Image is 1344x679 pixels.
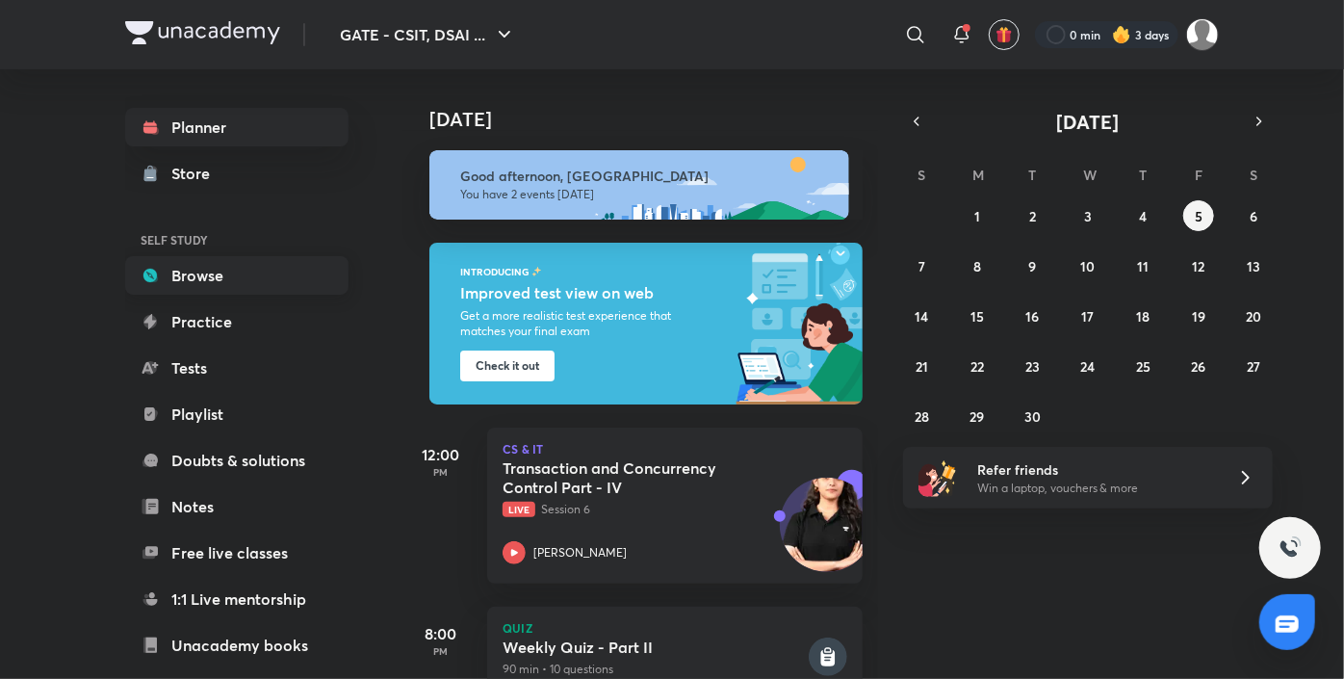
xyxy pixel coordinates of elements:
[1127,200,1158,231] button: September 4, 2025
[1238,300,1269,331] button: September 20, 2025
[1081,307,1094,326] abbr: September 17, 2025
[1057,109,1120,135] span: [DATE]
[1183,300,1214,331] button: September 19, 2025
[1183,351,1214,381] button: September 26, 2025
[1073,300,1103,331] button: September 17, 2025
[1238,200,1269,231] button: September 6, 2025
[125,395,349,433] a: Playlist
[962,401,993,431] button: September 29, 2025
[429,150,849,220] img: afternoon
[402,645,479,657] p: PM
[125,626,349,665] a: Unacademy books
[125,580,349,618] a: 1:1 Live mentorship
[125,223,349,256] h6: SELF STUDY
[970,307,984,326] abbr: September 15, 2025
[1080,257,1095,275] abbr: September 10, 2025
[460,187,832,202] p: You have 2 events [DATE]
[1183,250,1214,281] button: September 12, 2025
[1018,300,1048,331] button: September 16, 2025
[1084,207,1092,225] abbr: September 3, 2025
[460,266,530,277] p: INTRODUCING
[503,501,805,518] p: Session 6
[1136,357,1150,376] abbr: September 25, 2025
[1136,307,1150,326] abbr: September 18, 2025
[1247,257,1260,275] abbr: September 13, 2025
[503,443,847,455] p: CS & IT
[503,638,805,657] h5: Weekly Quiz - Part II
[1195,207,1202,225] abbr: September 5, 2025
[125,256,349,295] a: Browse
[972,166,984,184] abbr: Monday
[1080,357,1095,376] abbr: September 24, 2025
[916,307,929,326] abbr: September 14, 2025
[1073,351,1103,381] button: September 24, 2025
[1073,200,1103,231] button: September 3, 2025
[1127,351,1158,381] button: September 25, 2025
[531,266,542,277] img: feature
[1139,207,1147,225] abbr: September 4, 2025
[1247,357,1260,376] abbr: September 27, 2025
[1018,250,1048,281] button: September 9, 2025
[503,502,535,517] span: Live
[970,407,985,426] abbr: September 29, 2025
[1246,307,1261,326] abbr: September 20, 2025
[989,19,1020,50] button: avatar
[503,661,805,678] p: 90 min • 10 questions
[1195,166,1202,184] abbr: Friday
[429,108,882,131] h4: [DATE]
[125,108,349,146] a: Planner
[402,443,479,466] h5: 12:00
[125,534,349,572] a: Free live classes
[125,154,349,193] a: Store
[1127,250,1158,281] button: September 11, 2025
[402,622,479,645] h5: 8:00
[1250,166,1257,184] abbr: Saturday
[460,308,709,339] p: Get a more realistic test experience that matches your final exam
[533,544,627,561] p: [PERSON_NAME]
[402,466,479,478] p: PM
[1112,25,1131,44] img: streak
[1024,407,1041,426] abbr: September 30, 2025
[962,200,993,231] button: September 1, 2025
[1250,207,1257,225] abbr: September 6, 2025
[1018,351,1048,381] button: September 23, 2025
[328,15,528,54] button: GATE - CSIT, DSAI ...
[1018,401,1048,431] button: September 30, 2025
[1186,18,1219,51] img: Varsha Sharma
[907,250,938,281] button: September 7, 2025
[918,458,957,497] img: referral
[503,458,742,497] h5: Transaction and Concurrency Control Part - IV
[1029,207,1036,225] abbr: September 2, 2025
[962,351,993,381] button: September 22, 2025
[973,257,981,275] abbr: September 8, 2025
[125,302,349,341] a: Practice
[930,108,1246,135] button: [DATE]
[918,257,925,275] abbr: September 7, 2025
[125,21,280,44] img: Company Logo
[1139,166,1147,184] abbr: Thursday
[907,401,938,431] button: September 28, 2025
[503,622,847,634] p: Quiz
[916,357,928,376] abbr: September 21, 2025
[1073,250,1103,281] button: September 10, 2025
[1018,200,1048,231] button: September 2, 2025
[1183,200,1214,231] button: September 5, 2025
[460,351,555,381] button: Check it out
[1029,257,1037,275] abbr: September 9, 2025
[962,250,993,281] button: September 8, 2025
[1029,166,1037,184] abbr: Tuesday
[1238,250,1269,281] button: September 13, 2025
[1127,300,1158,331] button: September 18, 2025
[907,300,938,331] button: September 14, 2025
[1238,351,1269,381] button: September 27, 2025
[1026,307,1040,326] abbr: September 16, 2025
[1137,257,1149,275] abbr: September 11, 2025
[1192,307,1205,326] abbr: September 19, 2025
[962,300,993,331] button: September 15, 2025
[125,349,349,387] a: Tests
[1025,357,1040,376] abbr: September 23, 2025
[1191,357,1205,376] abbr: September 26, 2025
[125,441,349,480] a: Doubts & solutions
[977,480,1214,497] p: Win a laptop, vouchers & more
[125,487,349,526] a: Notes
